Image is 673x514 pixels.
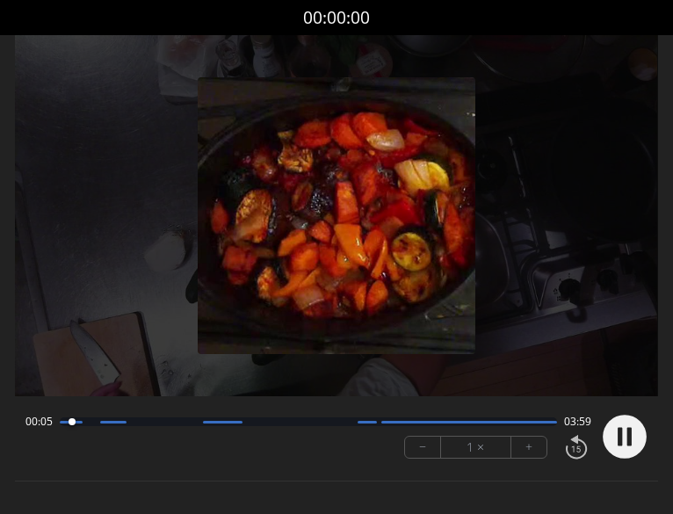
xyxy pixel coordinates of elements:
div: 1 × [441,437,511,458]
img: Poster Image [198,77,474,354]
button: + [511,437,546,458]
span: 00:05 [25,415,53,429]
a: 00:00:00 [303,5,370,31]
button: − [405,437,441,458]
span: 03:59 [564,415,591,429]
